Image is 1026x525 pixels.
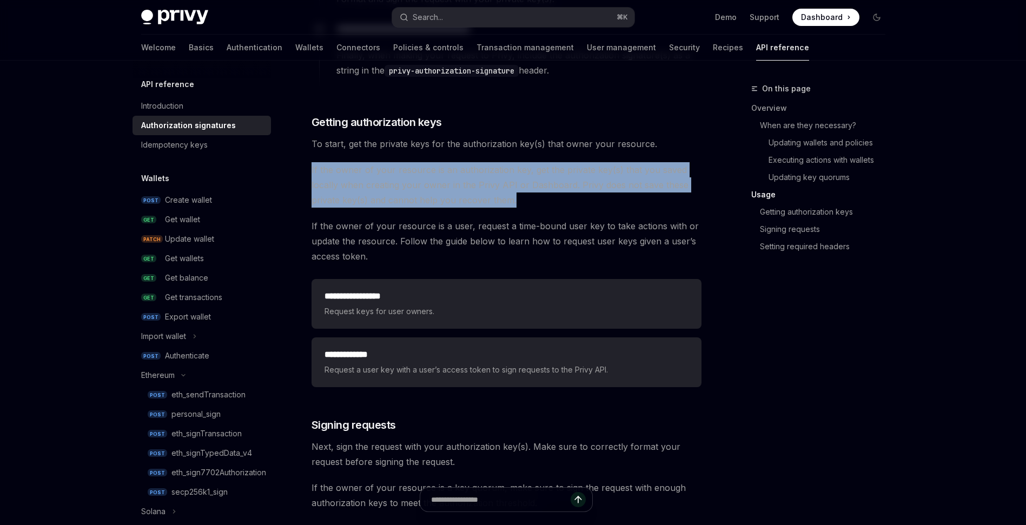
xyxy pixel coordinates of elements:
[760,221,894,238] a: Signing requests
[312,439,701,469] span: Next, sign the request with your authorization key(s). Make sure to correctly format your request...
[133,346,271,365] a: POSTAuthenticate
[171,388,246,401] div: eth_sendTransaction
[141,119,236,132] div: Authorization signatures
[617,13,628,22] span: ⌘ K
[133,135,271,155] a: Idempotency keys
[587,35,656,61] a: User management
[476,35,574,61] a: Transaction management
[141,352,161,360] span: POST
[133,249,271,268] a: GETGet wallets
[141,330,186,343] div: Import wallet
[171,408,221,421] div: personal_sign
[801,12,843,23] span: Dashboard
[141,35,176,61] a: Welcome
[165,213,200,226] div: Get wallet
[393,35,464,61] a: Policies & controls
[141,369,175,382] div: Ethereum
[148,449,167,457] span: POST
[141,313,161,321] span: POST
[312,115,442,130] span: Getting authorization keys
[141,172,169,185] h5: Wallets
[165,232,214,245] div: Update wallet
[171,427,242,440] div: eth_signTransaction
[762,82,811,95] span: On this page
[133,229,271,249] a: PATCHUpdate wallet
[141,196,161,204] span: POST
[312,218,701,264] span: If the owner of your resource is a user, request a time-bound user key to take actions with or up...
[750,12,779,23] a: Support
[141,10,208,25] img: dark logo
[148,488,167,496] span: POST
[133,96,271,116] a: Introduction
[760,238,894,255] a: Setting required headers
[312,162,701,208] span: If the owner of your resource is an authorization key, get the private key(s) that you saved loca...
[141,78,194,91] h5: API reference
[227,35,282,61] a: Authentication
[148,430,167,438] span: POST
[715,12,737,23] a: Demo
[171,466,266,479] div: eth_sign7702Authorization
[751,186,894,203] a: Usage
[133,288,271,307] a: GETGet transactions
[133,190,271,210] a: POSTCreate wallet
[336,35,380,61] a: Connectors
[141,505,166,518] div: Solana
[336,48,701,78] span: Finally, when making your request to Privy, include the authorization signature(s) as a string in...
[392,8,634,27] button: Search...⌘K
[868,9,885,26] button: Toggle dark mode
[141,274,156,282] span: GET
[171,486,228,499] div: secp256k1_sign
[165,291,222,304] div: Get transactions
[141,216,156,224] span: GET
[713,35,743,61] a: Recipes
[141,138,208,151] div: Idempotency keys
[171,447,252,460] div: eth_signTypedData_v4
[141,255,156,263] span: GET
[571,492,586,507] button: Send message
[133,268,271,288] a: GETGet balance
[148,469,167,477] span: POST
[165,194,212,207] div: Create wallet
[385,65,519,77] code: privy-authorization-signature
[141,99,183,112] div: Introduction
[133,463,271,482] a: POSTeth_sign7702Authorization
[325,363,689,376] span: Request a user key with a user’s access token to sign requests to the Privy API.
[141,235,163,243] span: PATCH
[669,35,700,61] a: Security
[760,117,894,134] a: When are they necessary?
[312,417,396,433] span: Signing requests
[133,385,271,404] a: POSTeth_sendTransaction
[133,210,271,229] a: GETGet wallet
[295,35,323,61] a: Wallets
[325,305,689,318] span: Request keys for user owners.
[165,349,209,362] div: Authenticate
[792,9,859,26] a: Dashboard
[133,443,271,463] a: POSTeth_signTypedData_v4
[769,134,894,151] a: Updating wallets and policies
[760,203,894,221] a: Getting authorization keys
[312,136,701,151] span: To start, get the private keys for the authorization key(s) that owner your resource.
[769,151,894,169] a: Executing actions with wallets
[133,404,271,424] a: POSTpersonal_sign
[133,116,271,135] a: Authorization signatures
[165,252,204,265] div: Get wallets
[413,11,443,24] div: Search...
[165,310,211,323] div: Export wallet
[312,480,701,510] span: If the owner of your resource is a key quorum, make sure to sign the request with enough authoriz...
[148,391,167,399] span: POST
[133,307,271,327] a: POSTExport wallet
[312,337,701,387] a: **** **** ***Request a user key with a user’s access token to sign requests to the Privy API.
[751,99,894,117] a: Overview
[148,410,167,418] span: POST
[133,482,271,502] a: POSTsecp256k1_sign
[769,169,894,186] a: Updating key quorums
[756,35,809,61] a: API reference
[189,35,214,61] a: Basics
[165,271,208,284] div: Get balance
[133,424,271,443] a: POSTeth_signTransaction
[141,294,156,302] span: GET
